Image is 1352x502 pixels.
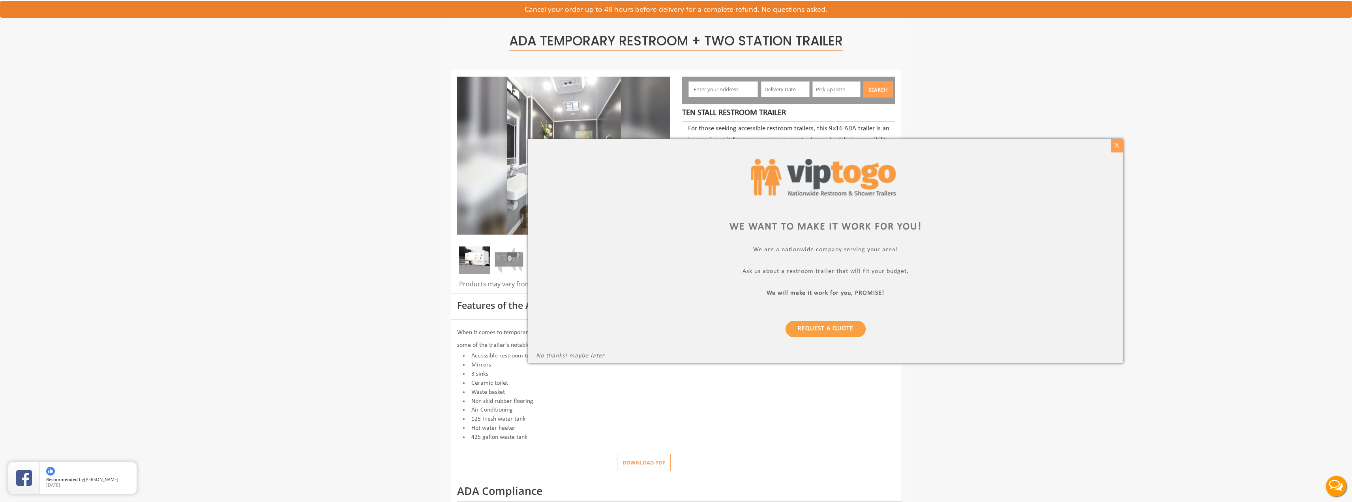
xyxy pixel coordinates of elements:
img: viptogo logo [751,159,896,196]
span: by [46,477,130,483]
div: We want to make it work for you! [536,220,1115,234]
span: [DATE] [46,482,60,488]
img: Review Rating [16,470,32,486]
div: X [1111,139,1123,152]
button: Live Chat [1320,470,1352,502]
p: No thanks! maybe later [536,352,1115,361]
b: We will make it work for you, PROMISE! [767,290,884,296]
a: Request a Quote [786,321,866,337]
p: Ask us about a restroom trailer that will fit your budget, [536,268,1115,277]
p: We are a nationwide company serving your area! [536,246,1115,255]
span: [PERSON_NAME] [84,476,118,482]
span: Recommended [46,476,78,482]
img: thumbs up icon [46,467,55,476]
